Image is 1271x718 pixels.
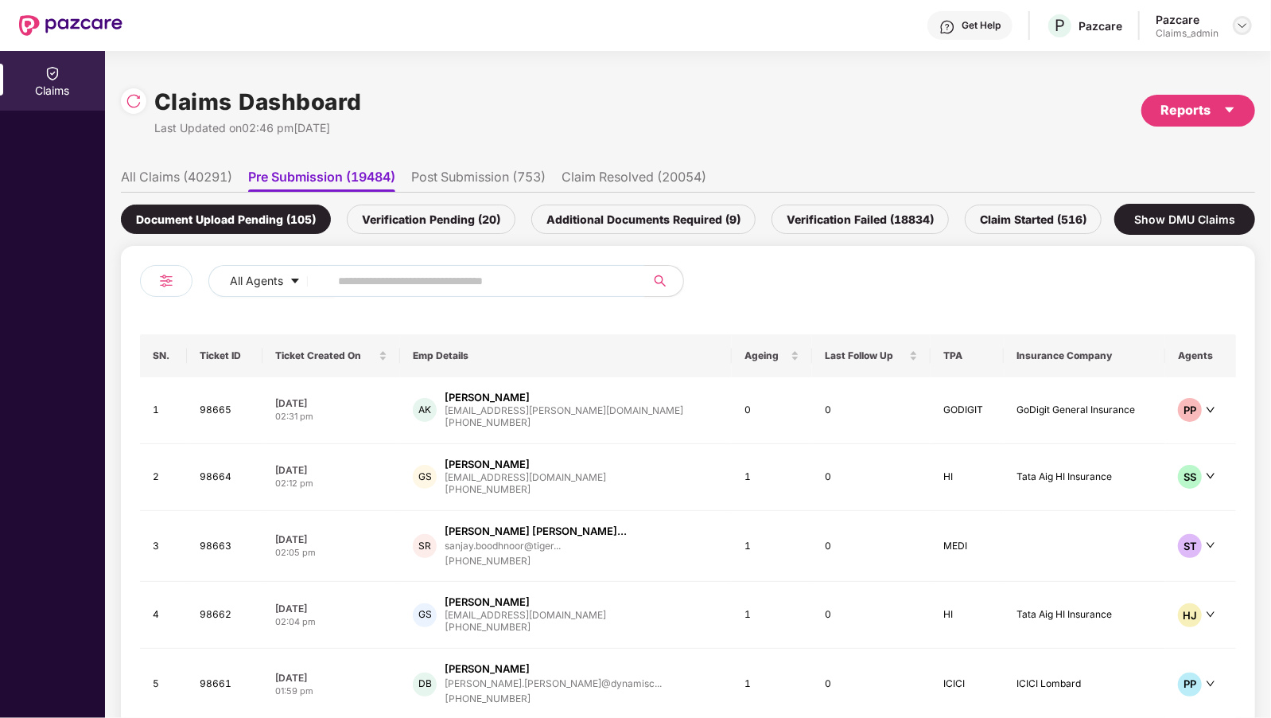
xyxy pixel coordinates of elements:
span: All Agents [230,272,283,290]
th: TPA [931,334,1004,377]
span: down [1206,405,1215,415]
div: [PHONE_NUMBER] [445,554,627,569]
td: 1 [732,511,812,583]
td: 2 [140,444,187,511]
td: Tata Aig HI Insurance [1004,444,1165,511]
div: [PERSON_NAME] [445,595,530,610]
td: GODIGIT [931,377,1004,444]
div: [PERSON_NAME].[PERSON_NAME]@dynamisc... [445,678,662,689]
span: caret-down [290,275,301,288]
div: GS [413,465,437,489]
span: search [644,275,675,287]
div: 02:05 pm [275,546,388,560]
div: PP [1178,673,1202,697]
div: Additional Documents Required (9) [531,205,756,234]
td: 1 [732,444,812,511]
span: down [1206,471,1215,481]
div: 02:04 pm [275,615,388,629]
img: svg+xml;base64,PHN2ZyB4bWxucz0iaHR0cDovL3d3dy53My5vcmcvMjAwMC9zdmciIHdpZHRoPSIyNCIgaGVpZ2h0PSIyNC... [157,271,176,291]
td: 1 [140,377,187,444]
th: Agents [1165,334,1236,377]
div: [PHONE_NUMBER] [445,620,606,635]
th: Ticket ID [187,334,262,377]
li: All Claims (40291) [121,169,232,192]
div: [DATE] [275,671,388,685]
div: [EMAIL_ADDRESS][PERSON_NAME][DOMAIN_NAME] [445,405,683,416]
span: P [1055,16,1065,35]
td: 3 [140,511,187,583]
div: Show DMU Claims [1114,204,1255,235]
span: Ageing [744,349,787,362]
div: [EMAIL_ADDRESS][DOMAIN_NAME] [445,610,606,620]
td: 1 [732,582,812,649]
div: [DATE] [275,463,388,477]
div: [PERSON_NAME] [PERSON_NAME]... [445,524,627,539]
div: PP [1178,398,1202,422]
div: [DATE] [275,602,388,615]
span: down [1206,610,1215,619]
th: Insurance Company [1004,334,1165,377]
img: svg+xml;base64,PHN2ZyBpZD0iQ2xhaW0iIHhtbG5zPSJodHRwOi8vd3d3LnczLm9yZy8yMDAwL3N2ZyIgd2lkdGg9IjIwIi... [45,65,60,81]
td: 98663 [187,511,262,583]
span: down [1206,540,1215,550]
td: HI [931,444,1004,511]
img: svg+xml;base64,PHN2ZyBpZD0iSGVscC0zMngzMiIgeG1sbnM9Imh0dHA6Ly93d3cudzMub3JnLzIwMDAvc3ZnIiB3aWR0aD... [939,19,955,35]
div: [PHONE_NUMBER] [445,482,606,498]
li: Claim Resolved (20054) [562,169,706,192]
div: AK [413,398,437,422]
div: SS [1178,465,1202,489]
div: Pazcare [1156,12,1219,27]
div: DB [413,673,437,697]
button: All Agentscaret-down [208,265,335,297]
div: SR [413,534,437,558]
span: down [1206,679,1215,689]
td: MEDI [931,511,1004,583]
div: Last Updated on 02:46 pm[DATE] [154,119,362,137]
div: Verification Pending (20) [347,205,515,234]
th: Emp Details [400,334,732,377]
th: Last Follow Up [812,334,931,377]
span: caret-down [1223,103,1236,116]
div: Verification Failed (18834) [772,205,949,234]
div: 02:12 pm [275,477,388,490]
div: [PHONE_NUMBER] [445,692,662,707]
img: svg+xml;base64,PHN2ZyBpZD0iUmVsb2FkLTMyeDMyIiB4bWxucz0iaHR0cDovL3d3dy53My5vcmcvMjAwMC9zdmciIHdpZH... [126,93,142,109]
th: Ageing [732,334,812,377]
td: GoDigit General Insurance [1004,377,1165,444]
td: Tata Aig HI Insurance [1004,582,1165,649]
div: [DATE] [275,396,388,410]
div: [PHONE_NUMBER] [445,416,683,431]
td: 0 [812,444,931,511]
th: Ticket Created On [262,334,401,377]
div: [PERSON_NAME] [445,390,530,405]
div: Claim Started (516) [965,205,1102,234]
span: Ticket Created On [275,349,376,362]
th: SN. [140,334,187,377]
td: 0 [812,377,931,444]
span: Last Follow Up [825,349,906,362]
td: 98665 [187,377,262,444]
li: Pre Submission (19484) [248,169,395,192]
div: 01:59 pm [275,685,388,698]
button: search [644,265,684,297]
div: [PERSON_NAME] [445,457,530,472]
td: 0 [812,582,931,649]
td: 0 [812,511,931,583]
h1: Claims Dashboard [154,84,362,119]
td: 0 [732,377,812,444]
div: sanjay.boodhnoor@tiger... [445,540,561,551]
div: Pazcare [1079,18,1122,33]
td: HI [931,582,1004,649]
div: GS [413,603,437,627]
img: New Pazcare Logo [19,15,122,36]
img: svg+xml;base64,PHN2ZyBpZD0iRHJvcGRvd24tMzJ4MzIiIHhtbG5zPSJodHRwOi8vd3d3LnczLm9yZy8yMDAwL3N2ZyIgd2... [1236,19,1249,32]
div: ST [1178,534,1202,558]
div: HJ [1178,603,1202,627]
div: 02:31 pm [275,410,388,423]
div: Reports [1160,100,1236,120]
div: [DATE] [275,533,388,546]
td: 4 [140,582,187,649]
div: [EMAIL_ADDRESS][DOMAIN_NAME] [445,472,606,482]
div: Document Upload Pending (105) [121,205,331,234]
div: Claims_admin [1156,27,1219,40]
